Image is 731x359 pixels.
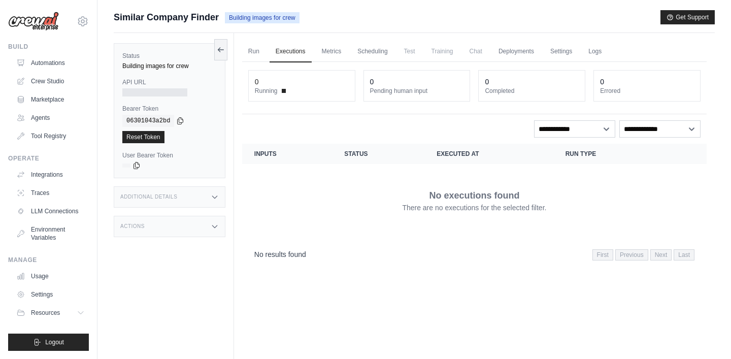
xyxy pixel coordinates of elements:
[402,203,546,213] p: There are no executions for the selected filter.
[12,185,89,201] a: Traces
[370,87,464,95] dt: Pending human input
[332,144,424,164] th: Status
[12,91,89,108] a: Marketplace
[122,52,217,60] label: Status
[120,223,145,230] h3: Actions
[8,43,89,51] div: Build
[660,10,715,24] button: Get Support
[114,10,219,24] span: Similar Company Finder
[615,249,648,260] span: Previous
[12,268,89,284] a: Usage
[242,144,707,267] section: Crew executions table
[351,41,393,62] a: Scheduling
[582,41,608,62] a: Logs
[553,144,660,164] th: Run Type
[12,305,89,321] button: Resources
[650,249,672,260] span: Next
[12,128,89,144] a: Tool Registry
[8,154,89,162] div: Operate
[122,131,164,143] a: Reset Token
[424,144,553,164] th: Executed at
[12,55,89,71] a: Automations
[8,334,89,351] button: Logout
[316,41,348,62] a: Metrics
[45,338,64,346] span: Logout
[492,41,540,62] a: Deployments
[600,87,694,95] dt: Errored
[8,12,59,31] img: Logo
[242,41,265,62] a: Run
[122,62,217,70] div: Building images for crew
[120,194,177,200] h3: Additional Details
[12,167,89,183] a: Integrations
[122,151,217,159] label: User Bearer Token
[544,41,578,62] a: Settings
[398,41,421,61] span: Test
[12,110,89,126] a: Agents
[122,105,217,113] label: Bearer Token
[31,309,60,317] span: Resources
[592,249,694,260] nav: Pagination
[12,73,89,89] a: Crew Studio
[255,87,278,95] span: Running
[12,203,89,219] a: LLM Connections
[429,188,519,203] p: No executions found
[12,286,89,303] a: Settings
[242,241,707,267] nav: Pagination
[122,78,217,86] label: API URL
[463,41,488,61] span: Chat is not available until the deployment is complete
[600,77,604,87] div: 0
[8,256,89,264] div: Manage
[12,221,89,246] a: Environment Variables
[225,12,300,23] span: Building images for crew
[370,77,374,87] div: 0
[485,87,579,95] dt: Completed
[122,115,174,127] code: 06301043a2bd
[674,249,694,260] span: Last
[425,41,459,61] span: Training is not available until the deployment is complete
[485,77,489,87] div: 0
[254,249,306,259] p: No results found
[270,41,312,62] a: Executions
[242,144,333,164] th: Inputs
[592,249,613,260] span: First
[255,77,259,87] div: 0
